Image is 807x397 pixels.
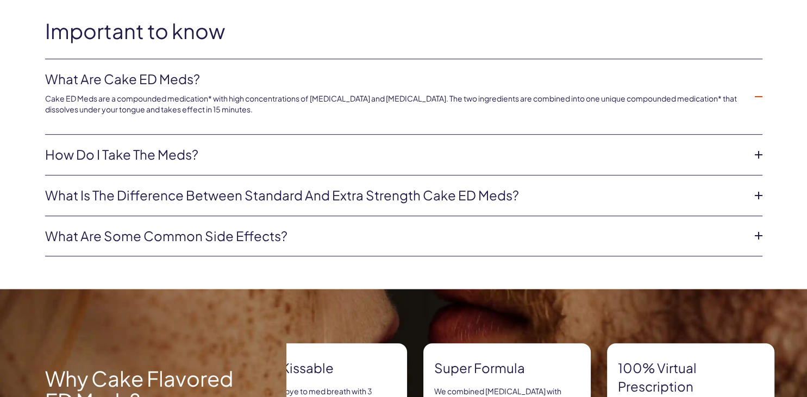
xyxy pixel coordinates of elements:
[45,20,762,42] h2: Important to know
[618,359,764,395] strong: 100% virtual prescription
[434,359,580,377] strong: Super formula
[45,70,745,89] a: What are Cake ED Meds?
[45,146,745,164] a: How do I take the meds?
[45,227,745,245] a: What are some common side effects?
[45,93,745,115] p: Cake ED Meds are a compounded medication* with high concentrations of [MEDICAL_DATA] and [MEDICAL...
[251,359,396,377] strong: Stay Kissable
[45,186,745,205] a: What is the difference between Standard and Extra Strength Cake ED meds?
